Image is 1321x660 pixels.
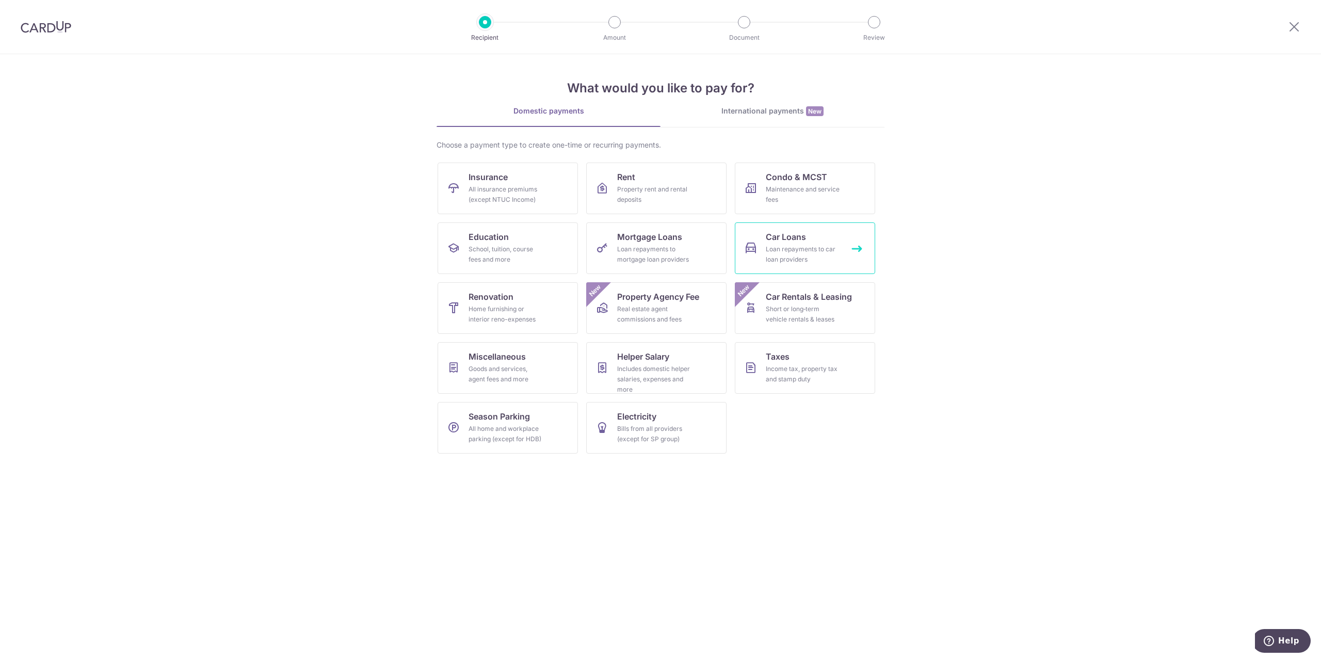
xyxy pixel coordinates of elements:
div: Income tax, property tax and stamp duty [766,364,840,384]
span: Education [469,231,509,243]
a: Condo & MCSTMaintenance and service fees [735,163,875,214]
span: Season Parking [469,410,530,423]
span: Mortgage Loans [617,231,682,243]
div: All insurance premiums (except NTUC Income) [469,184,543,205]
span: Car Rentals & Leasing [766,291,852,303]
div: Short or long‑term vehicle rentals & leases [766,304,840,325]
p: Amount [576,33,653,43]
div: Goods and services, agent fees and more [469,364,543,384]
a: Helper SalaryIncludes domestic helper salaries, expenses and more [586,342,727,394]
a: Season ParkingAll home and workplace parking (except for HDB) [438,402,578,454]
div: Choose a payment type to create one-time or recurring payments. [437,140,884,150]
p: Review [836,33,912,43]
span: Electricity [617,410,656,423]
div: Domestic payments [437,106,660,116]
a: Property Agency FeeReal estate agent commissions and feesNew [586,282,727,334]
span: Rent [617,171,635,183]
span: Property Agency Fee [617,291,699,303]
div: All home and workplace parking (except for HDB) [469,424,543,444]
span: Insurance [469,171,508,183]
a: Car Rentals & LeasingShort or long‑term vehicle rentals & leasesNew [735,282,875,334]
div: Home furnishing or interior reno-expenses [469,304,543,325]
span: Renovation [469,291,513,303]
a: ElectricityBills from all providers (except for SP group) [586,402,727,454]
span: Car Loans [766,231,806,243]
a: MiscellaneousGoods and services, agent fees and more [438,342,578,394]
a: TaxesIncome tax, property tax and stamp duty [735,342,875,394]
p: Recipient [447,33,523,43]
a: Car LoansLoan repayments to car loan providers [735,222,875,274]
span: Condo & MCST [766,171,827,183]
span: Miscellaneous [469,350,526,363]
div: International payments [660,106,884,117]
div: Property rent and rental deposits [617,184,691,205]
span: New [735,282,752,299]
a: RenovationHome furnishing or interior reno-expenses [438,282,578,334]
div: Loan repayments to car loan providers [766,244,840,265]
h4: What would you like to pay for? [437,79,884,98]
a: InsuranceAll insurance premiums (except NTUC Income) [438,163,578,214]
div: Bills from all providers (except for SP group) [617,424,691,444]
img: CardUp [21,21,71,33]
a: EducationSchool, tuition, course fees and more [438,222,578,274]
span: New [587,282,604,299]
span: Helper Salary [617,350,669,363]
div: Loan repayments to mortgage loan providers [617,244,691,265]
a: RentProperty rent and rental deposits [586,163,727,214]
span: New [806,106,824,116]
span: Taxes [766,350,790,363]
p: Document [706,33,782,43]
div: Maintenance and service fees [766,184,840,205]
iframe: Opens a widget where you can find more information [1255,629,1311,655]
div: Includes domestic helper salaries, expenses and more [617,364,691,395]
div: School, tuition, course fees and more [469,244,543,265]
a: Mortgage LoansLoan repayments to mortgage loan providers [586,222,727,274]
div: Real estate agent commissions and fees [617,304,691,325]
